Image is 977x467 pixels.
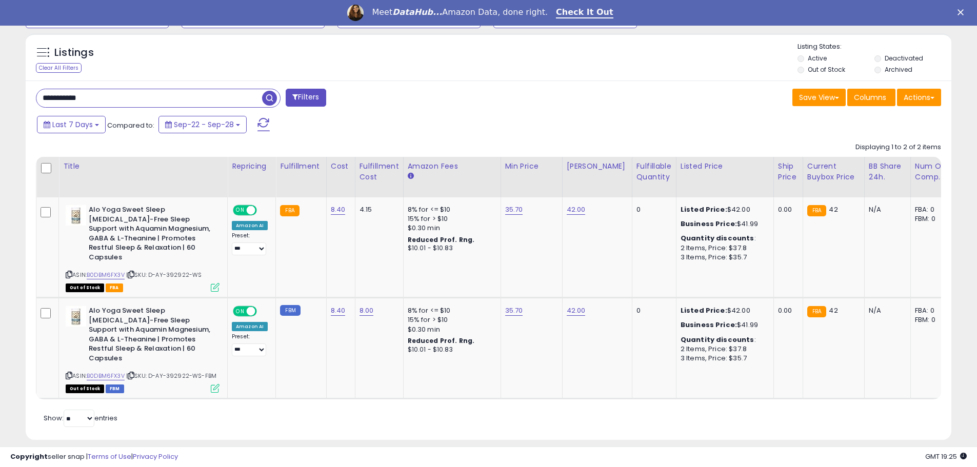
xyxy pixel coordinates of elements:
b: Alo Yoga Sweet Sleep [MEDICAL_DATA]-Free Sleep Support with Aquamin Magnesium, GABA & L-Theanine ... [89,306,213,366]
div: 0 [636,205,668,214]
span: ON [234,307,247,316]
label: Deactivated [885,54,923,63]
div: $41.99 [681,219,766,229]
button: Save View [792,89,846,106]
div: Fulfillment [280,161,322,172]
b: Reduced Prof. Rng. [408,336,475,345]
span: OFF [255,206,272,215]
div: Meet Amazon Data, done right. [372,7,548,17]
div: 15% for > $10 [408,315,493,324]
div: $10.01 - $10.83 [408,346,493,354]
div: Amazon AI [232,221,268,230]
div: Title [63,161,223,172]
div: Ship Price [778,161,799,182]
small: FBA [280,205,299,216]
div: FBM: 0 [915,315,949,324]
b: Business Price: [681,219,737,229]
div: Amazon Fees [408,161,496,172]
button: Sep-22 - Sep-28 [158,116,247,133]
label: Active [808,54,827,63]
div: Amazon AI [232,322,268,331]
span: | SKU: D-AY-392922-WS [126,271,202,279]
span: 42 [829,205,838,214]
div: FBM: 0 [915,214,949,224]
button: Actions [897,89,941,106]
b: Business Price: [681,320,737,330]
small: FBA [807,306,826,317]
div: Displaying 1 to 2 of 2 items [855,143,941,152]
b: Reduced Prof. Rng. [408,235,475,244]
div: ASIN: [66,205,220,291]
small: FBA [807,205,826,216]
div: 2 Items, Price: $37.8 [681,243,766,253]
label: Out of Stock [808,65,845,74]
span: Sep-22 - Sep-28 [174,119,234,130]
a: Privacy Policy [133,452,178,461]
a: B0DBM6FX3V [87,271,125,279]
b: Listed Price: [681,205,727,214]
div: N/A [869,205,903,214]
div: ASIN: [66,306,220,392]
span: FBM [106,384,124,393]
div: 3 Items, Price: $35.7 [681,354,766,363]
strong: Copyright [10,452,48,461]
div: Repricing [232,161,271,172]
span: 2025-10-6 19:25 GMT [925,452,967,461]
div: $42.00 [681,205,766,214]
div: seller snap | | [10,452,178,462]
i: DataHub... [392,7,442,17]
div: 4.15 [360,205,395,214]
div: FBA: 0 [915,306,949,315]
div: 0.00 [778,306,795,315]
div: 8% for <= $10 [408,306,493,315]
img: 31apvdmcf3L._SL40_.jpg [66,306,86,327]
div: $10.01 - $10.83 [408,244,493,253]
span: All listings that are currently out of stock and unavailable for purchase on Amazon [66,283,104,292]
img: 31apvdmcf3L._SL40_.jpg [66,205,86,226]
button: Filters [286,89,326,107]
div: FBA: 0 [915,205,949,214]
div: BB Share 24h. [869,161,906,182]
p: Listing States: [797,42,951,52]
div: $42.00 [681,306,766,315]
b: Quantity discounts [681,233,754,243]
a: 8.00 [360,306,374,316]
a: 42.00 [567,205,586,215]
b: Quantity discounts [681,335,754,344]
a: 8.40 [331,205,346,215]
div: Listed Price [681,161,769,172]
span: OFF [255,307,272,316]
span: Show: entries [44,413,117,423]
span: ON [234,206,247,215]
div: 0.00 [778,205,795,214]
div: 3 Items, Price: $35.7 [681,253,766,262]
small: Amazon Fees. [408,172,414,181]
div: N/A [869,306,903,315]
a: 35.70 [505,306,523,316]
span: All listings that are currently out of stock and unavailable for purchase on Amazon [66,384,104,393]
div: Min Price [505,161,558,172]
div: 8% for <= $10 [408,205,493,214]
div: Current Buybox Price [807,161,860,182]
div: $0.30 min [408,325,493,334]
div: Num of Comp. [915,161,952,182]
div: 0 [636,306,668,315]
button: Last 7 Days [37,116,106,133]
h5: Listings [54,46,94,60]
div: Close [958,9,968,15]
span: Compared to: [107,120,154,130]
div: Cost [331,161,351,172]
div: [PERSON_NAME] [567,161,628,172]
b: Alo Yoga Sweet Sleep [MEDICAL_DATA]-Free Sleep Support with Aquamin Magnesium, GABA & L-Theanine ... [89,205,213,265]
div: Fulfillable Quantity [636,161,672,182]
div: Preset: [232,232,268,255]
div: Preset: [232,333,268,356]
span: FBA [106,283,123,292]
a: Terms of Use [88,452,131,461]
a: 35.70 [505,205,523,215]
button: Columns [847,89,895,106]
div: : [681,234,766,243]
div: Clear All Filters [36,63,82,73]
span: Columns [854,92,886,103]
a: 42.00 [567,306,586,316]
